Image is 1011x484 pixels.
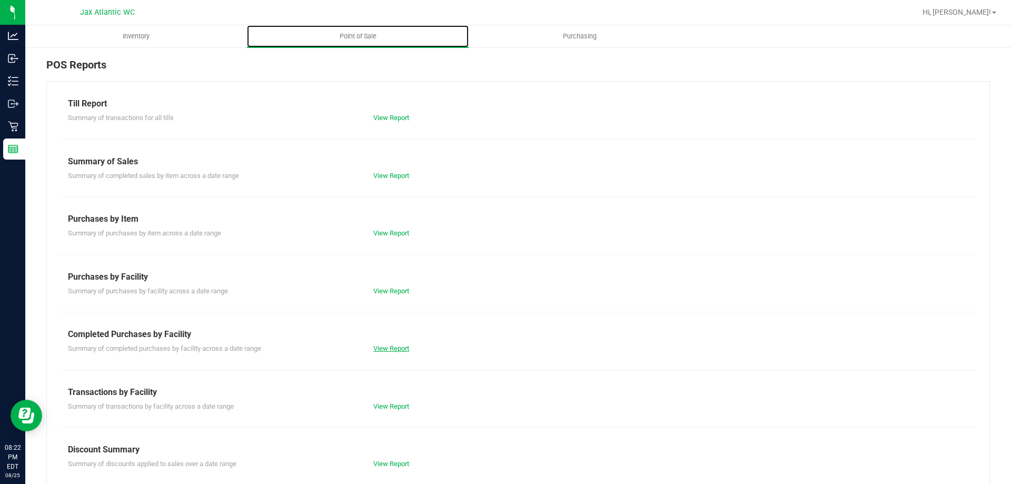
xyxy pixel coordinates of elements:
[25,25,247,47] a: Inventory
[373,229,409,237] a: View Report
[68,172,239,180] span: Summary of completed sales by item across a date range
[68,271,968,283] div: Purchases by Facility
[5,471,21,479] p: 08/25
[373,287,409,295] a: View Report
[325,32,391,41] span: Point of Sale
[68,402,234,410] span: Summary of transactions by facility across a date range
[373,460,409,468] a: View Report
[8,31,18,41] inline-svg: Analytics
[68,229,221,237] span: Summary of purchases by item across a date range
[68,443,968,456] div: Discount Summary
[373,344,409,352] a: View Report
[11,400,42,431] iframe: Resource center
[373,172,409,180] a: View Report
[68,114,174,122] span: Summary of transactions for all tills
[923,8,991,16] span: Hi, [PERSON_NAME]!
[68,460,236,468] span: Summary of discounts applied to sales over a date range
[80,8,135,17] span: Jax Atlantic WC
[8,144,18,154] inline-svg: Reports
[8,53,18,64] inline-svg: Inbound
[8,98,18,109] inline-svg: Outbound
[68,213,968,225] div: Purchases by Item
[5,443,21,471] p: 08:22 PM EDT
[68,386,968,399] div: Transactions by Facility
[68,344,261,352] span: Summary of completed purchases by facility across a date range
[373,114,409,122] a: View Report
[247,25,469,47] a: Point of Sale
[8,121,18,132] inline-svg: Retail
[46,57,990,81] div: POS Reports
[68,97,968,110] div: Till Report
[373,402,409,410] a: View Report
[469,25,690,47] a: Purchasing
[68,155,968,168] div: Summary of Sales
[68,287,228,295] span: Summary of purchases by facility across a date range
[68,328,968,341] div: Completed Purchases by Facility
[108,32,164,41] span: Inventory
[8,76,18,86] inline-svg: Inventory
[549,32,611,41] span: Purchasing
